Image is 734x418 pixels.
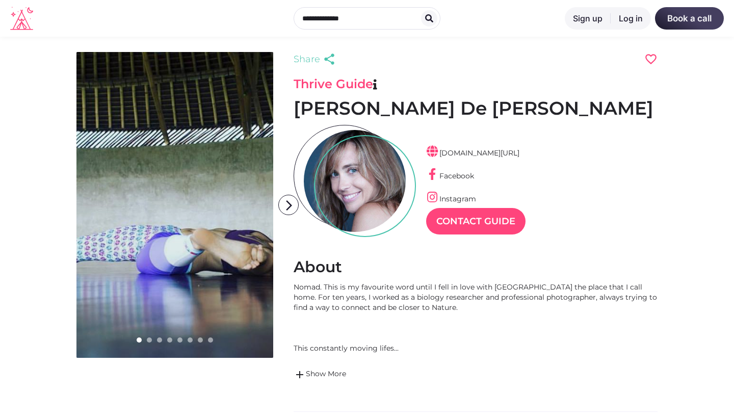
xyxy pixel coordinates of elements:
[294,257,658,277] h2: About
[655,7,724,30] a: Book a call
[426,194,476,203] a: Instagram
[294,369,306,381] span: add
[294,97,658,120] h1: [PERSON_NAME] De [PERSON_NAME]
[426,208,526,234] a: Contact Guide
[611,7,651,30] a: Log in
[294,52,338,66] a: Share
[294,369,658,381] a: addShow More
[294,52,320,66] span: Share
[565,7,611,30] a: Sign up
[294,282,658,353] div: Nomad. This is my favourite word until I fell in love with [GEOGRAPHIC_DATA] the place that I cal...
[279,195,299,216] i: arrow_forward_ios
[426,148,519,158] a: [DOMAIN_NAME][URL]
[294,76,658,92] h3: Thrive Guide
[426,171,474,180] a: Facebook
